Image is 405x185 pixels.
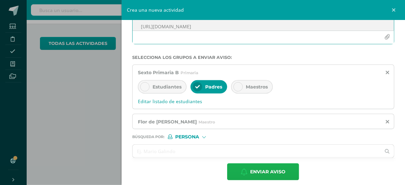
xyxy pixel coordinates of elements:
label: Selecciona los grupos a enviar aviso : [132,55,394,60]
span: Persona [175,135,199,139]
span: Enviar aviso [250,164,285,180]
button: Enviar aviso [227,163,299,180]
span: Estudiantes [153,84,182,90]
span: Maestros [246,84,268,90]
span: Primaria [181,70,198,75]
span: Búsqueda por : [132,135,165,139]
span: Editar listado de estudiantes [138,98,389,104]
input: Ej. Mario Galindo [133,145,381,158]
span: Sexto Primaria B [138,70,179,76]
div: [object Object] [168,134,218,139]
span: Flor de [PERSON_NAME] [138,119,197,125]
span: Padres [205,84,222,90]
span: Maestro [199,119,215,124]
